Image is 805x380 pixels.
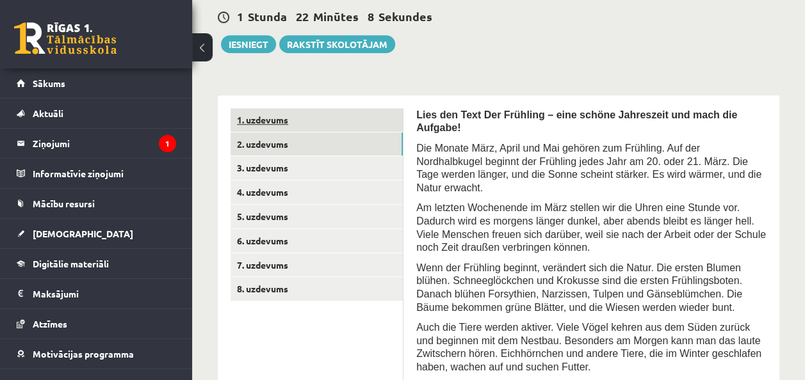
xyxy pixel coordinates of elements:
a: Digitālie materiāli [17,249,176,278]
legend: Maksājumi [33,279,176,308]
button: Iesniegt [221,35,276,53]
span: Am letzten Wochenende im März stellen wir die Uhren eine Stunde vor. Dadurch wird es morgens läng... [416,202,766,253]
span: Sākums [33,77,65,89]
span: Stunda [248,9,287,24]
legend: Informatīvie ziņojumi [33,159,176,188]
span: Die Monate März, April und Mai gehören zum Frühling. Auf der Nordhalbkugel beginnt der Frühling j... [416,143,761,193]
span: Lies den Text Der Frühling – eine schöne Jahreszeit und mach die Aufgabe! [416,109,737,134]
a: 8. uzdevums [231,277,403,301]
a: 7. uzdevums [231,253,403,277]
span: Minūtes [313,9,359,24]
a: Atzīmes [17,309,176,338]
span: Mācību resursi [33,198,95,209]
a: 1. uzdevums [231,108,403,132]
a: Aktuāli [17,99,176,128]
a: Rīgas 1. Tālmācības vidusskola [14,22,117,54]
a: Ziņojumi1 [17,129,176,158]
i: 1 [159,135,176,152]
a: Mācību resursi [17,189,176,218]
a: 4. uzdevums [231,180,403,204]
a: Motivācijas programma [17,339,176,368]
a: Informatīvie ziņojumi [17,159,176,188]
a: 2. uzdevums [231,132,403,156]
span: Aktuāli [33,107,63,119]
span: 8 [368,9,374,24]
a: Sākums [17,68,176,98]
span: Wenn der Frühling beginnt, verändert sich die Natur. Die ersten Blumen blühen. Schneeglöckchen un... [416,262,742,313]
a: 3. uzdevums [231,156,403,180]
span: Atzīmes [33,318,67,329]
span: [DEMOGRAPHIC_DATA] [33,228,133,239]
span: Motivācijas programma [33,348,134,360]
span: 22 [296,9,309,24]
a: Rakstīt skolotājam [279,35,395,53]
a: 6. uzdevums [231,229,403,253]
span: Digitālie materiāli [33,258,109,269]
a: 5. uzdevums [231,205,403,228]
legend: Ziņojumi [33,129,176,158]
span: Auch die Tiere werden aktiver. Viele Vögel kehren aus dem Süden zurück und beginnen mit dem Nestb... [416,322,761,372]
a: Maksājumi [17,279,176,308]
a: [DEMOGRAPHIC_DATA] [17,219,176,248]
span: 1 [237,9,243,24]
span: Sekundes [378,9,432,24]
